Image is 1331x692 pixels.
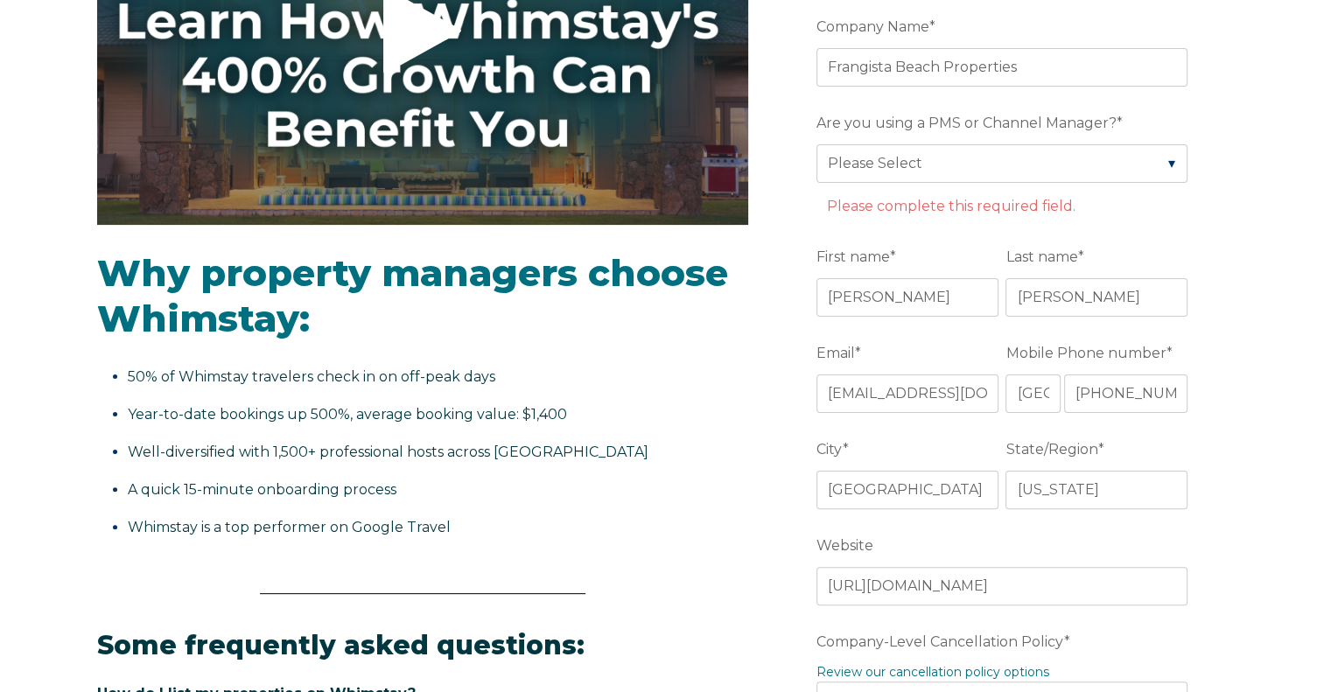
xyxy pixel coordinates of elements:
[816,436,843,463] span: City
[97,250,728,342] span: Why property managers choose Whimstay:
[128,444,648,460] span: Well-diversified with 1,500+ professional hosts across [GEOGRAPHIC_DATA]
[816,243,890,270] span: First name
[816,339,855,367] span: Email
[816,13,929,40] span: Company Name
[128,481,396,498] span: A quick 15-minute onboarding process
[816,628,1064,655] span: Company-Level Cancellation Policy
[97,629,585,661] span: Some frequently asked questions:
[1005,339,1166,367] span: Mobile Phone number
[816,664,1049,680] a: Review our cancellation policy options
[1005,436,1097,463] span: State/Region
[128,368,495,385] span: 50% of Whimstay travelers check in on off-peak days
[1005,243,1077,270] span: Last name
[816,109,1117,136] span: Are you using a PMS or Channel Manager?
[816,532,873,559] span: Website
[128,406,567,423] span: Year-to-date bookings up 500%, average booking value: $1,400
[826,198,1075,214] label: Please complete this required field.
[128,519,451,535] span: Whimstay is a top performer on Google Travel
